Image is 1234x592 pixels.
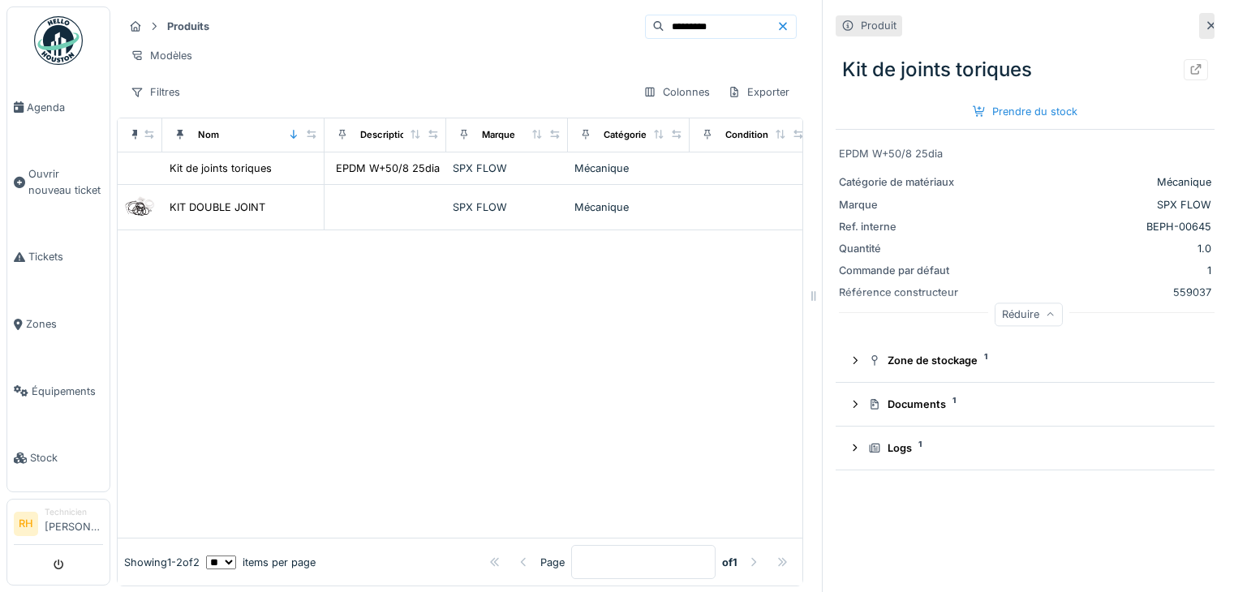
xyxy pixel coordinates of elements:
[725,128,802,142] div: Conditionnement
[7,141,110,224] a: Ouvrir nouveau ticket
[14,512,38,536] li: RH
[26,316,103,332] span: Zones
[836,49,1215,91] div: Kit de joints toriques
[574,199,683,215] div: Mécanique
[966,101,1084,122] div: Prendre du stock
[170,199,265,215] div: KIT DOUBLE JOINT
[336,161,440,176] div: EPDM W+50/8 25dia
[636,80,717,104] div: Colonnes
[839,263,961,278] div: Commande par défaut
[839,285,961,300] div: Référence constructeur
[482,128,515,142] div: Marque
[28,249,103,264] span: Tickets
[995,303,1063,327] div: Réduire
[360,128,411,142] div: Description
[7,358,110,425] a: Équipements
[842,346,1208,376] summary: Zone de stockage1
[839,197,961,212] div: Marque
[28,166,103,197] span: Ouvrir nouveau ticket
[170,161,272,176] div: Kit de joints toriques
[7,425,110,492] a: Stock
[124,555,200,570] div: Showing 1 - 2 of 2
[720,80,797,104] div: Exporter
[868,397,1195,412] div: Documents
[453,161,561,176] div: SPX FLOW
[7,290,110,358] a: Zones
[839,146,1211,161] div: EPDM W+50/8 25dia
[604,128,647,142] div: Catégorie
[967,263,1211,278] div: 1
[45,506,103,541] li: [PERSON_NAME]
[124,191,156,223] img: KIT DOUBLE JOINT
[839,241,961,256] div: Quantité
[842,389,1208,419] summary: Documents1
[161,19,216,34] strong: Produits
[30,450,103,465] span: Stock
[967,219,1211,234] div: BEPH-00645
[967,197,1211,212] div: SPX FLOW
[574,161,683,176] div: Mécanique
[7,74,110,141] a: Agenda
[967,241,1211,256] div: 1.0
[32,384,103,399] span: Équipements
[839,219,961,234] div: Ref. interne
[868,353,1195,368] div: Zone de stockage
[27,100,103,115] span: Agenda
[540,555,565,570] div: Page
[14,506,103,545] a: RH Technicien[PERSON_NAME]
[198,128,219,142] div: Nom
[34,16,83,65] img: Badge_color-CXgf-gQk.svg
[839,174,961,190] div: Catégorie de matériaux
[722,555,737,570] strong: of 1
[45,506,103,518] div: Technicien
[123,44,200,67] div: Modèles
[7,224,110,291] a: Tickets
[453,199,561,215] div: SPX FLOW
[868,440,1195,456] div: Logs
[967,285,1211,300] div: 559037
[123,80,187,104] div: Filtres
[206,555,316,570] div: items per page
[861,18,896,33] div: Produit
[967,174,1211,190] div: Mécanique
[842,433,1208,463] summary: Logs1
